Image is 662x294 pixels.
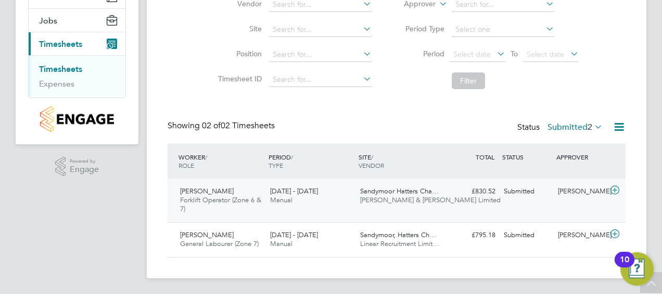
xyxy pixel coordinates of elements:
label: Site [215,24,262,33]
span: [DATE] - [DATE] [270,230,318,239]
label: Timesheet ID [215,74,262,83]
span: Jobs [39,16,57,26]
span: [PERSON_NAME] [180,187,234,195]
a: Go to home page [28,106,126,132]
input: Search for... [269,72,372,87]
span: To [507,47,521,60]
div: APPROVER [554,148,608,166]
div: STATUS [500,148,554,166]
span: Engage [70,165,99,174]
button: Timesheets [29,32,125,55]
span: VENDOR [359,161,384,169]
span: [PERSON_NAME] [180,230,234,239]
div: SITE [356,148,446,175]
label: Position [215,49,262,58]
input: Search for... [269,22,372,37]
span: TYPE [269,161,283,169]
span: [DATE] - [DATE] [270,187,318,195]
span: [PERSON_NAME] & [PERSON_NAME] Limited [360,195,501,204]
span: TOTAL [476,153,494,161]
span: General Labourer (Zone 7) [180,239,259,248]
div: 10 [620,260,629,273]
button: Jobs [29,9,125,32]
span: ROLE [179,161,194,169]
label: Period Type [398,24,444,33]
span: 02 Timesheets [202,120,275,131]
div: Timesheets [29,55,125,97]
span: / [371,153,373,161]
span: / [205,153,207,161]
button: Filter [452,72,485,89]
span: Select date [527,50,564,59]
div: Status [517,120,605,135]
div: [PERSON_NAME] [554,227,608,244]
label: Submitted [548,122,603,132]
div: £830.52 [445,183,500,200]
button: Open Resource Center, 10 new notifications [620,252,654,286]
span: Forklift Operator (Zone 6 & 7) [180,195,261,213]
span: Timesheets [39,39,82,49]
span: Sandymoor Hatters Cha… [360,187,439,195]
span: Manual [270,195,292,204]
a: Expenses [39,79,74,89]
img: countryside-properties-logo-retina.png [40,106,113,132]
div: Showing [168,120,277,131]
div: [PERSON_NAME] [554,183,608,200]
label: Period [398,49,444,58]
input: Select one [452,22,554,37]
div: WORKER [176,148,266,175]
div: Submitted [500,183,554,200]
span: Sandymoor, Hatters Ch… [360,230,436,239]
span: Manual [270,239,292,248]
input: Search for... [269,47,372,62]
span: Linear Recruitment Limit… [360,239,439,248]
span: Powered by [70,157,99,166]
span: 2 [588,122,592,132]
a: Timesheets [39,64,82,74]
div: £795.18 [445,227,500,244]
span: 02 of [202,120,221,131]
div: PERIOD [266,148,356,175]
span: Select date [453,50,491,59]
div: Submitted [500,227,554,244]
span: / [291,153,293,161]
a: Powered byEngage [55,157,99,177]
